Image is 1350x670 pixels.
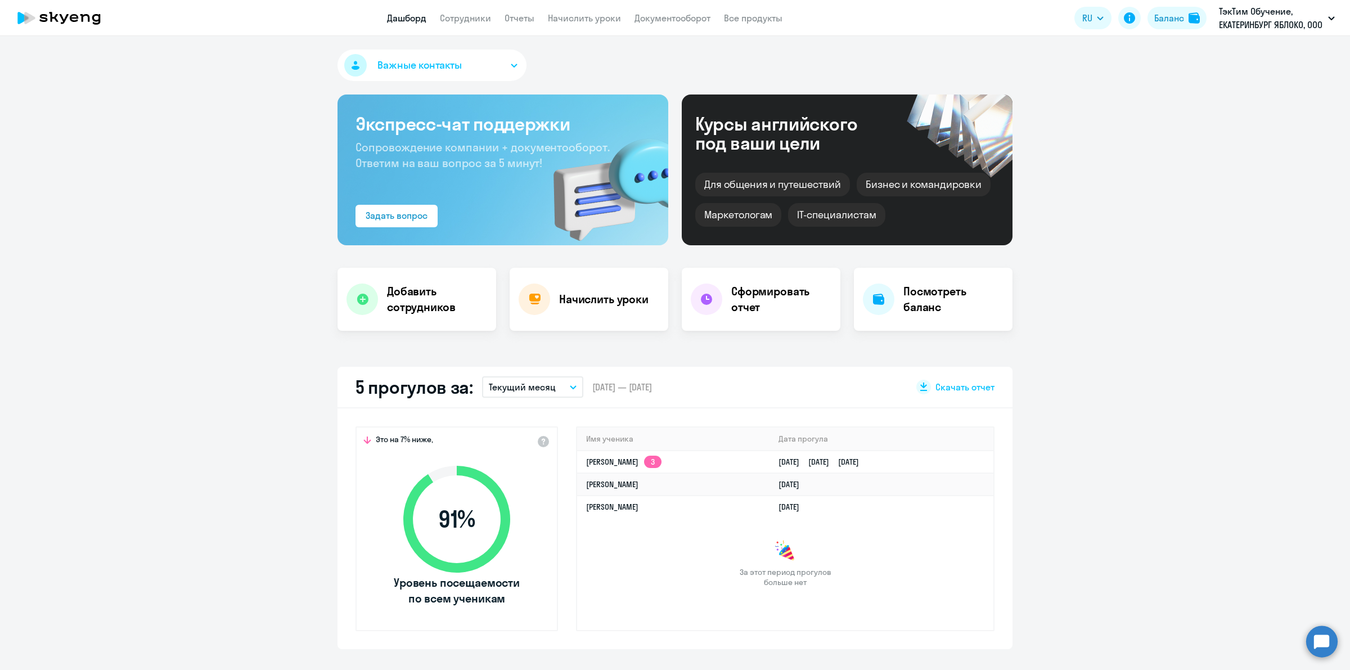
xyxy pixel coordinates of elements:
[1154,11,1184,25] div: Баланс
[586,502,638,512] a: [PERSON_NAME]
[1082,11,1092,25] span: RU
[387,284,487,315] h4: Добавить сотрудников
[788,203,885,227] div: IT-специалистам
[731,284,831,315] h4: Сформировать отчет
[559,291,649,307] h4: Начислить уроки
[644,456,661,468] app-skyeng-badge: 3
[355,205,438,227] button: Задать вопрос
[634,12,710,24] a: Документооборот
[577,428,769,451] th: Имя ученика
[387,12,426,24] a: Дашборд
[1189,12,1200,24] img: balance
[778,502,808,512] a: [DATE]
[769,428,993,451] th: Дата прогула
[377,58,462,73] span: Важные контакты
[586,479,638,489] a: [PERSON_NAME]
[366,209,427,222] div: Задать вопрос
[774,540,796,563] img: congrats
[857,173,991,196] div: Бизнес и командировки
[778,479,808,489] a: [DATE]
[355,113,650,135] h3: Экспресс-чат поддержки
[1147,7,1207,29] button: Балансbalance
[724,12,782,24] a: Все продукты
[586,457,661,467] a: [PERSON_NAME]3
[695,173,850,196] div: Для общения и путешествий
[376,434,433,448] span: Это на 7% ниже,
[778,457,868,467] a: [DATE][DATE][DATE]
[592,381,652,393] span: [DATE] — [DATE]
[903,284,1003,315] h4: Посмотреть баланс
[440,12,491,24] a: Сотрудники
[537,119,668,245] img: bg-img
[392,506,521,533] span: 91 %
[355,376,473,398] h2: 5 прогулов за:
[489,380,556,394] p: Текущий месяц
[548,12,621,24] a: Начислить уроки
[1219,5,1324,32] p: ТэкТим Обучение, ЕКАТЕРИНБУРГ ЯБЛОКО, ООО
[695,203,781,227] div: Маркетологам
[1213,5,1340,32] button: ТэкТим Обучение, ЕКАТЕРИНБУРГ ЯБЛОКО, ООО
[505,12,534,24] a: Отчеты
[337,50,526,81] button: Важные контакты
[695,114,888,152] div: Курсы английского под ваши цели
[392,575,521,606] span: Уровень посещаемости по всем ученикам
[1074,7,1111,29] button: RU
[355,140,610,170] span: Сопровождение компании + документооборот. Ответим на ваш вопрос за 5 минут!
[738,567,832,587] span: За этот период прогулов больше нет
[482,376,583,398] button: Текущий месяц
[935,381,994,393] span: Скачать отчет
